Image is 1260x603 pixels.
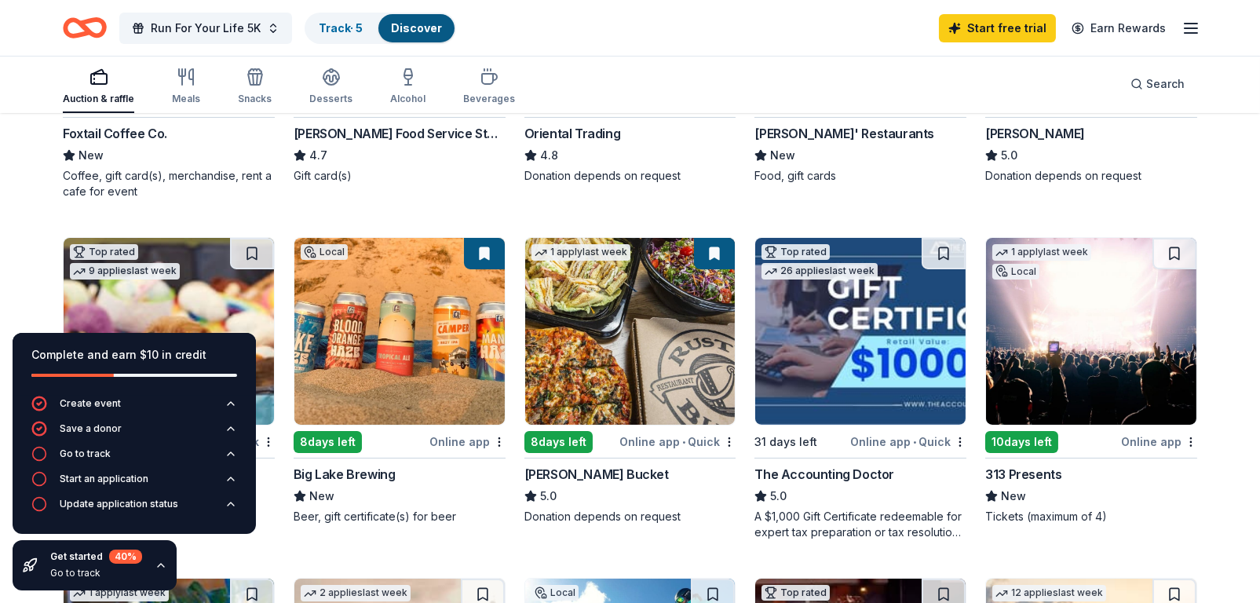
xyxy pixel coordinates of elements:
div: [PERSON_NAME] [985,124,1085,143]
span: Search [1146,75,1185,93]
div: Auction & raffle [63,93,134,105]
div: 8 days left [524,431,593,453]
a: Image for The Accounting DoctorTop rated26 applieslast week31 days leftOnline app•QuickThe Accoun... [754,237,966,540]
div: Complete and earn $10 in credit [31,345,237,364]
button: Alcohol [390,61,425,113]
div: 1 apply last week [531,244,630,261]
a: Discover [391,21,442,35]
div: Big Lake Brewing [294,465,396,484]
div: A $1,000 Gift Certificate redeemable for expert tax preparation or tax resolution services—recipi... [754,509,966,540]
img: Image for Rusty Bucket [525,238,736,425]
div: Start an application [60,473,148,485]
a: Image for 313 Presents1 applylast weekLocal10days leftOnline app313 PresentsNewTickets (maximum o... [985,237,1197,524]
div: Beverages [463,93,515,105]
div: Alcohol [390,93,425,105]
div: Online app [429,432,506,451]
div: Online app [1121,432,1197,451]
div: Local [301,244,348,260]
span: 4.8 [540,146,558,165]
div: Donation depends on request [524,509,736,524]
div: [PERSON_NAME] Food Service Store [294,124,506,143]
div: [PERSON_NAME]' Restaurants [754,124,934,143]
span: New [79,146,104,165]
div: The Accounting Doctor [754,465,894,484]
span: 5.0 [1001,146,1017,165]
button: Snacks [238,61,272,113]
span: 5.0 [540,487,557,506]
div: Go to track [50,567,142,579]
div: Local [992,264,1039,280]
a: Earn Rewards [1062,14,1175,42]
img: Image for The Accounting Doctor [755,238,966,425]
span: 4.7 [309,146,327,165]
div: Desserts [309,93,352,105]
span: New [1001,487,1026,506]
button: Search [1118,68,1197,100]
span: New [309,487,334,506]
div: Online app Quick [619,432,736,451]
div: [PERSON_NAME] Bucket [524,465,669,484]
div: 9 applies last week [70,263,180,280]
div: 26 applies last week [761,263,878,280]
div: Top rated [761,244,830,260]
div: Gift card(s) [294,168,506,184]
a: Track· 5 [319,21,363,35]
button: Meals [172,61,200,113]
div: Update application status [60,498,178,510]
span: Run For Your Life 5K [151,19,261,38]
div: 31 days left [754,433,817,451]
img: Image for 313 Presents [986,238,1196,425]
a: Image for Rusty Bucket1 applylast week8days leftOnline app•Quick[PERSON_NAME] Bucket5.0Donation d... [524,237,736,524]
button: Track· 5Discover [305,13,456,44]
div: Go to track [60,448,111,460]
a: Home [63,9,107,46]
button: Auction & raffle [63,61,134,113]
div: 40 % [109,550,142,564]
a: Image for BarkBoxTop rated9 applieslast week8days leftOnline app•QuickBarkBox5.0Dog toy(s), dog food [63,237,275,524]
span: • [682,436,685,448]
div: Food, gift cards [754,168,966,184]
span: New [770,146,795,165]
div: Beer, gift certificate(s) for beer [294,509,506,524]
div: Oriental Trading [524,124,621,143]
div: 1 apply last week [992,244,1091,261]
a: Start free trial [939,14,1056,42]
button: Desserts [309,61,352,113]
a: Image for Big Lake BrewingLocal8days leftOnline appBig Lake BrewingNewBeer, gift certificate(s) f... [294,237,506,524]
div: 313 Presents [985,465,1061,484]
div: Top rated [761,585,830,601]
div: Donation depends on request [985,168,1197,184]
button: Run For Your Life 5K [119,13,292,44]
div: Local [531,585,579,601]
button: Beverages [463,61,515,113]
button: Save a donor [31,421,237,446]
button: Go to track [31,446,237,471]
div: Meals [172,93,200,105]
div: 8 days left [294,431,362,453]
div: Donation depends on request [524,168,736,184]
div: 2 applies last week [301,585,411,601]
div: Get started [50,550,142,564]
span: 5.0 [770,487,787,506]
div: Create event [60,397,121,410]
div: Top rated [70,244,138,260]
button: Create event [31,396,237,421]
button: Update application status [31,496,237,521]
div: Online app Quick [850,432,966,451]
div: Foxtail Coffee Co. [63,124,167,143]
div: Tickets (maximum of 4) [985,509,1197,524]
img: Image for Big Lake Brewing [294,238,505,425]
div: 12 applies last week [992,585,1106,601]
span: • [913,436,916,448]
div: Save a donor [60,422,122,435]
div: Snacks [238,93,272,105]
button: Start an application [31,471,237,496]
div: 10 days left [985,431,1058,453]
div: Coffee, gift card(s), merchandise, rent a cafe for event [63,168,275,199]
